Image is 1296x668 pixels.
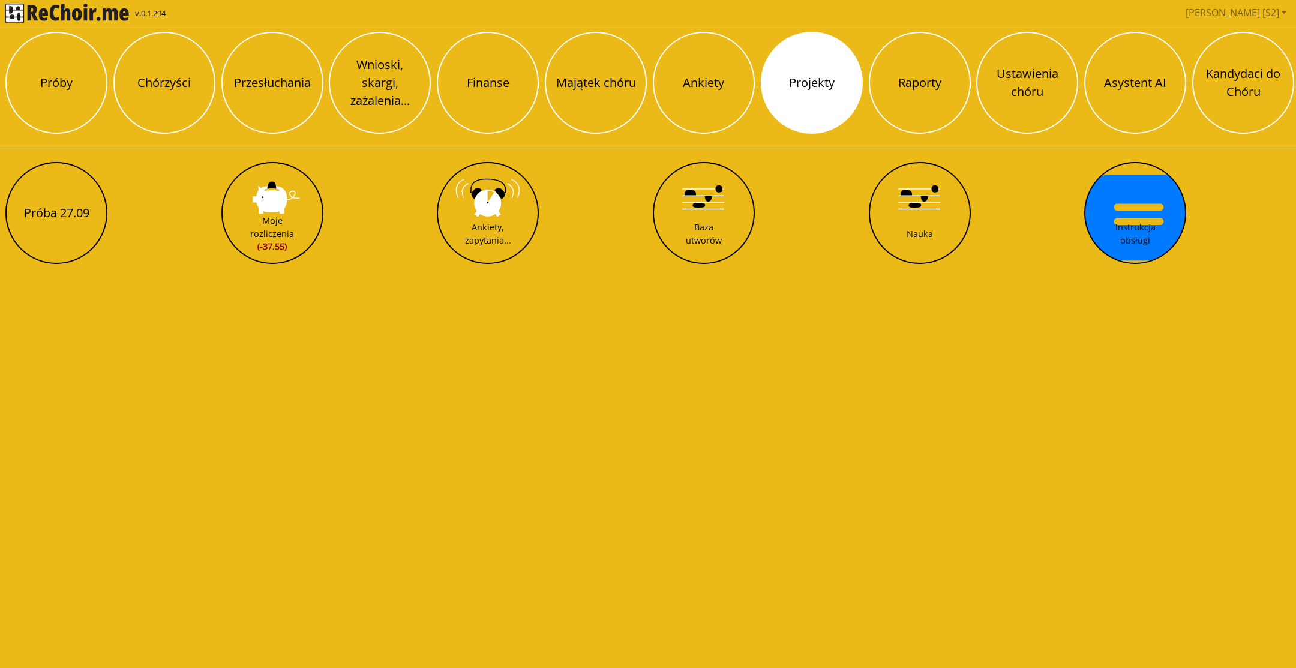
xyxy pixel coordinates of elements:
button: Chórzyści [113,32,215,134]
div: Nauka [907,227,933,241]
button: Projekty [761,32,863,134]
button: Ustawienia chóru [976,32,1078,134]
button: Wnioski, skargi, zażalenia... [329,32,431,134]
button: Przesłuchania [221,32,323,134]
button: Finanse [437,32,539,134]
button: Kandydaci do Chóru [1192,32,1294,134]
div: Moje rozliczenia [250,214,294,253]
button: Próba 27.09 [5,162,107,264]
button: Majątek chóru [545,32,647,134]
button: Ankiety [653,32,755,134]
div: Instrukcja obsługi [1115,221,1156,247]
span: (-37.55) [250,240,294,253]
button: Baza utworów [653,162,755,264]
span: v.0.1.294 [135,8,166,20]
button: Instrukcja obsługi [1084,162,1186,264]
a: [PERSON_NAME] [S2] [1181,1,1291,25]
div: Baza utworów [686,221,722,247]
button: Próby [5,32,107,134]
img: rekłajer mi [5,4,129,23]
div: Ankiety, zapytania... [465,221,511,247]
button: Asystent AI [1084,32,1186,134]
button: Raporty [869,32,971,134]
button: Ankiety, zapytania... [437,162,539,264]
button: Nauka [869,162,971,264]
button: Moje rozliczenia(-37.55) [221,162,323,264]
